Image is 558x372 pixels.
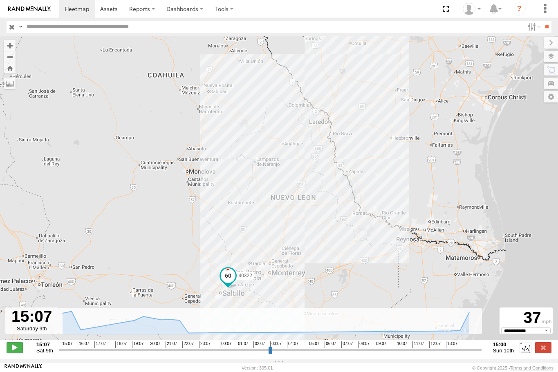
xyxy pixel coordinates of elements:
[4,364,42,372] a: Visit our Website
[270,341,282,348] span: 03:07
[199,341,211,348] span: 23:07
[4,78,16,89] label: Measure
[238,273,252,278] span: 40322
[358,341,370,348] span: 08:07
[308,341,319,348] span: 05:07
[375,341,386,348] span: 09:07
[242,365,273,370] div: Version: 305.01
[493,341,514,347] strong: 15:00
[4,40,16,51] button: Zoom in
[524,21,542,33] label: Search Filter Options
[36,347,53,354] span: Sat 9th Aug 2025
[17,21,24,33] label: Search Query
[429,341,441,348] span: 12:07
[325,341,336,348] span: 06:07
[4,51,16,62] button: Zoom out
[544,91,558,102] label: Map Settings
[535,342,551,353] label: Close
[182,341,194,348] span: 22:07
[132,341,143,348] span: 19:07
[287,341,298,348] span: 04:07
[396,341,407,348] span: 10:07
[472,365,554,370] div: © Copyright 2025 -
[149,341,160,348] span: 20:07
[7,342,23,353] label: Play/Stop
[237,341,248,348] span: 01:07
[115,341,127,348] span: 18:07
[4,62,16,74] button: Zoom Home
[166,341,177,348] span: 21:07
[36,341,53,347] strong: 15:07
[253,341,265,348] span: 02:07
[78,341,89,348] span: 16:07
[341,341,353,348] span: 07:07
[460,3,484,15] div: Caseta Laredo TX
[61,341,72,348] span: 15:07
[513,2,526,16] i: ?
[412,341,424,348] span: 11:07
[501,309,551,327] div: 37
[220,341,231,348] span: 00:07
[510,365,554,370] a: Terms and Conditions
[446,341,457,348] span: 13:07
[493,347,514,354] span: Sun 10th Aug 2025
[8,6,51,12] img: rand-logo.svg
[94,341,106,348] span: 17:07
